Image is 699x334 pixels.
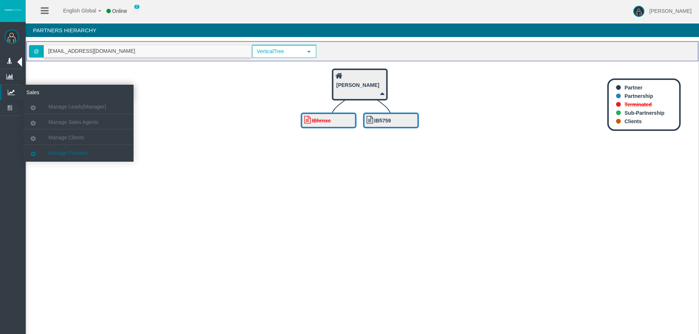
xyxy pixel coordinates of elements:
b: IBfi759 [374,118,391,124]
span: Online [112,8,127,14]
b: Partner [625,85,642,91]
span: Manage Leads(Manager) [48,104,106,110]
span: select [306,49,312,55]
img: user-image [633,6,644,17]
span: English Global [54,8,96,14]
span: [PERSON_NAME] [649,8,692,14]
img: user_small.png [132,8,138,15]
b: [PERSON_NAME] [336,82,379,88]
b: Terminated [625,102,652,107]
b: IBhrnxe [312,118,331,124]
span: @ [29,45,44,58]
span: VerticalTree [253,46,303,57]
a: Manage Clients [23,131,134,144]
a: Sales [1,85,134,100]
b: Partnership [625,93,653,99]
a: Manage Partners [23,146,134,159]
b: Sub-Partnership [625,110,665,116]
span: Manage Clients [48,135,84,140]
span: 0 [134,4,140,9]
a: Manage Leads(Manager) [23,100,134,113]
a: Manage Sales Agents [23,115,134,129]
input: Search partner... [44,45,251,57]
span: Manage Partners [48,150,88,156]
span: Sales [21,85,93,100]
h4: Partners Hierarchy [26,23,699,37]
img: logo.svg [4,8,22,11]
span: Manage Sales Agents [48,119,98,125]
b: Clients [625,118,642,124]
